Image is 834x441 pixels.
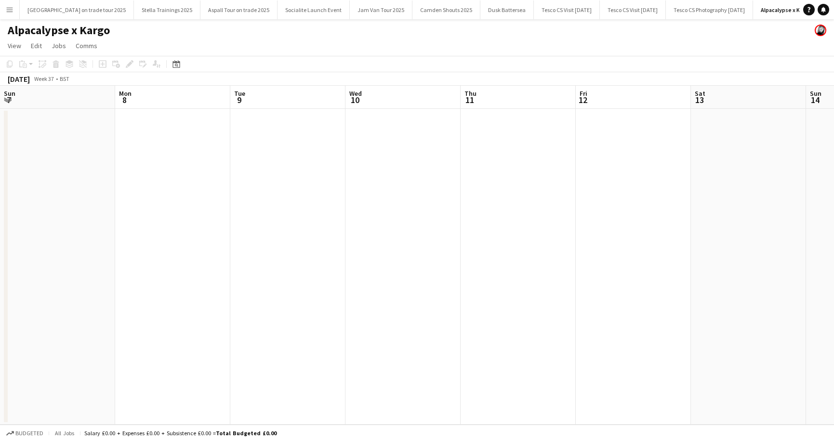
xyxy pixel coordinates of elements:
a: View [4,39,25,52]
span: 13 [693,94,705,105]
a: Edit [27,39,46,52]
span: Thu [464,89,477,98]
div: [DATE] [8,74,30,84]
div: BST [60,75,69,82]
span: Week 37 [32,75,56,82]
span: Comms [76,41,97,50]
button: Camden Shouts 2025 [412,0,480,19]
h1: Alpacalypse x Kargo [8,23,110,38]
app-user-avatar: Janeann Ferguson [815,25,826,36]
span: Edit [31,41,42,50]
span: Sun [810,89,821,98]
span: View [8,41,21,50]
span: Sat [695,89,705,98]
button: Jam Van Tour 2025 [350,0,412,19]
button: Stella Trainings 2025 [134,0,200,19]
span: Wed [349,89,362,98]
span: 10 [348,94,362,105]
button: Socialite Launch Event [278,0,350,19]
a: Comms [72,39,101,52]
a: Jobs [48,39,70,52]
span: Tue [234,89,245,98]
span: Mon [119,89,132,98]
div: Salary £0.00 + Expenses £0.00 + Subsistence £0.00 = [84,429,277,437]
span: Total Budgeted £0.00 [216,429,277,437]
button: Tesco CS Visit [DATE] [534,0,600,19]
span: 7 [2,94,15,105]
button: [GEOGRAPHIC_DATA] on trade tour 2025 [20,0,134,19]
span: 14 [808,94,821,105]
span: All jobs [53,429,76,437]
button: Tesco CS Visit [DATE] [600,0,666,19]
span: Jobs [52,41,66,50]
span: 8 [118,94,132,105]
button: Tesco CS Photography [DATE] [666,0,753,19]
span: Fri [580,89,587,98]
span: 12 [578,94,587,105]
button: Budgeted [5,428,45,439]
span: 11 [463,94,477,105]
span: Budgeted [15,430,43,437]
button: Aspall Tour on trade 2025 [200,0,278,19]
span: Sun [4,89,15,98]
button: Alpacalypse x Kargo [753,0,820,19]
button: Dusk Battersea [480,0,534,19]
span: 9 [233,94,245,105]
